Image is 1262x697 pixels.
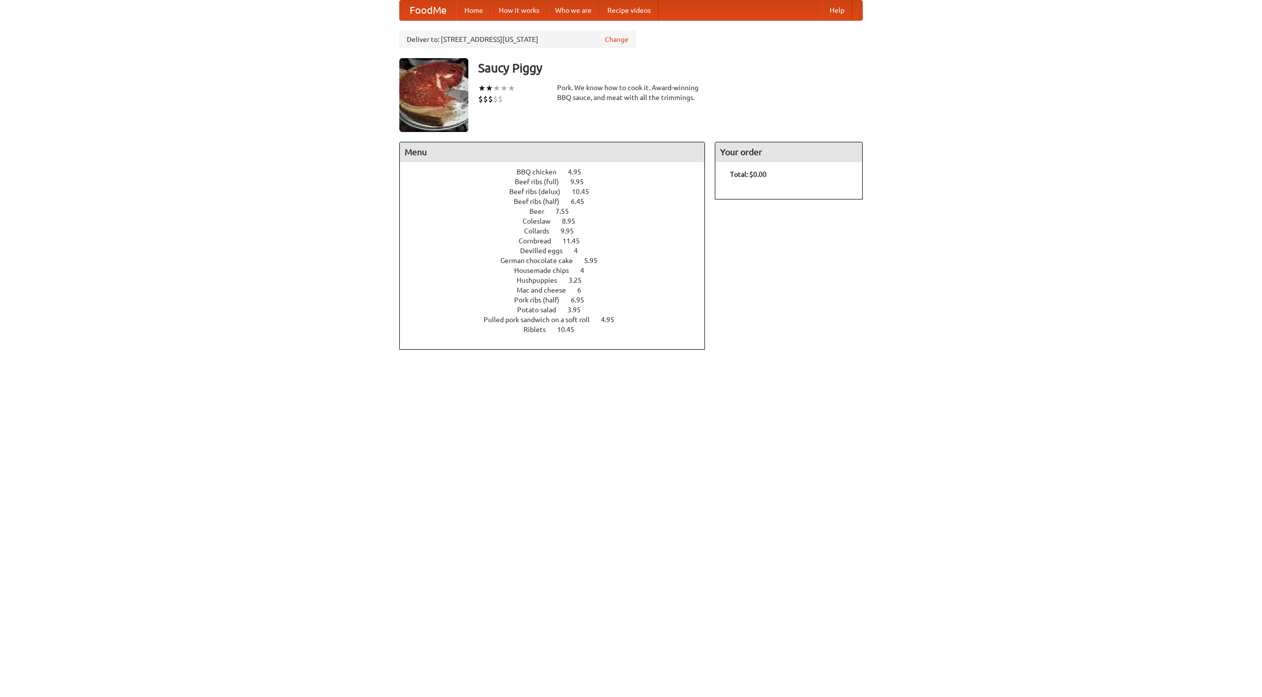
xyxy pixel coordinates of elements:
a: Cornbread 11.45 [519,237,598,245]
b: Total: $0.00 [730,170,767,178]
span: Pulled pork sandwich on a soft roll [484,316,599,324]
a: Help [822,0,852,20]
span: 4 [580,266,594,274]
a: Collards 9.95 [524,227,592,235]
span: German chocolate cake [500,257,583,265]
a: Change [605,34,629,44]
span: 10.45 [572,188,599,196]
a: Devilled eggs 4 [520,247,596,255]
li: $ [498,94,503,104]
span: Housemade chips [514,266,579,274]
img: angular.jpg [399,58,468,132]
span: Mac and cheese [517,286,576,294]
li: ★ [478,83,486,94]
a: Housemade chips 4 [514,266,602,274]
span: 6.45 [571,198,594,205]
span: Beef ribs (half) [514,198,569,205]
h3: Saucy Piggy [478,58,863,78]
span: Potato salad [517,306,566,314]
span: Devilled eggs [520,247,572,255]
span: 6.95 [571,296,594,304]
li: ★ [486,83,493,94]
span: 5.95 [584,257,607,265]
span: 9.95 [570,178,594,186]
span: 11.45 [562,237,590,245]
span: Collards [524,227,559,235]
li: $ [478,94,483,104]
span: Beer [529,207,554,215]
span: 4.95 [601,316,624,324]
a: German chocolate cake 5.95 [500,257,616,265]
a: Potato salad 3.95 [517,306,599,314]
span: Beef ribs (delux) [509,188,570,196]
a: Beef ribs (full) 9.95 [515,178,602,186]
a: Home [456,0,491,20]
span: 9.95 [561,227,584,235]
a: FoodMe [400,0,456,20]
h4: Menu [400,142,704,162]
a: Beer 7.55 [529,207,587,215]
span: 7.55 [556,207,579,215]
span: Hushpuppies [517,276,567,284]
span: 4 [574,247,588,255]
a: Beef ribs (half) 6.45 [514,198,602,205]
a: Hushpuppies 3.25 [517,276,600,284]
li: $ [488,94,493,104]
div: Pork. We know how to cook it. Award-winning BBQ sauce, and meat with all the trimmings. [557,83,705,102]
li: ★ [493,83,500,94]
span: Coleslaw [523,217,561,225]
span: 6 [577,286,591,294]
span: BBQ chicken [517,168,566,176]
span: 3.25 [568,276,592,284]
span: 8.95 [562,217,585,225]
a: Who we are [547,0,599,20]
span: Riblets [524,326,556,333]
li: ★ [508,83,515,94]
li: $ [493,94,498,104]
span: Cornbread [519,237,561,245]
li: ★ [500,83,508,94]
span: 10.45 [557,326,584,333]
a: Pork ribs (half) 6.95 [514,296,602,304]
a: Beef ribs (delux) 10.45 [509,188,607,196]
a: How it works [491,0,547,20]
span: Pork ribs (half) [514,296,569,304]
a: Coleslaw 8.95 [523,217,594,225]
a: Mac and cheese 6 [517,286,599,294]
a: Riblets 10.45 [524,326,593,333]
a: Pulled pork sandwich on a soft roll 4.95 [484,316,632,324]
h4: Your order [715,142,862,162]
li: $ [483,94,488,104]
span: Beef ribs (full) [515,178,569,186]
span: 3.95 [567,306,591,314]
a: Recipe videos [599,0,659,20]
div: Deliver to: [STREET_ADDRESS][US_STATE] [399,31,636,48]
span: 4.95 [568,168,591,176]
a: BBQ chicken 4.95 [517,168,599,176]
